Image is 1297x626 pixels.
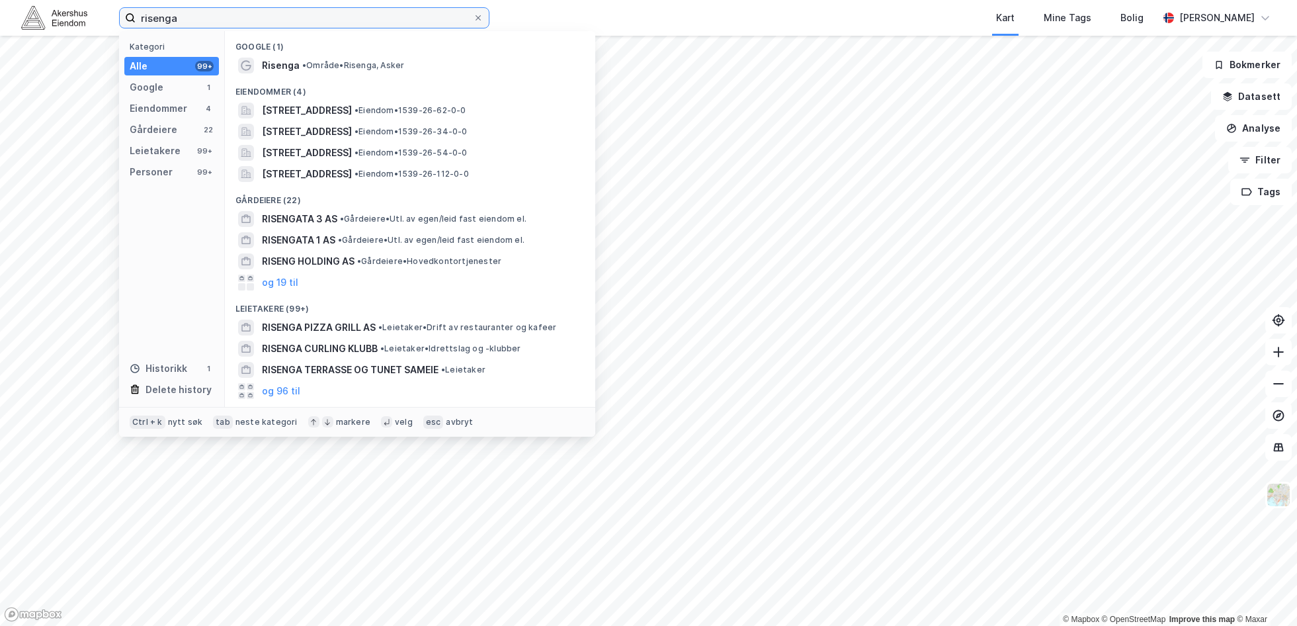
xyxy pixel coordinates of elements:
[1228,147,1292,173] button: Filter
[4,607,62,622] a: Mapbox homepage
[203,82,214,93] div: 1
[262,58,300,73] span: Risenga
[130,361,187,377] div: Historikk
[130,42,219,52] div: Kategori
[225,76,595,100] div: Eiendommer (4)
[380,343,521,354] span: Leietaker • Idrettslag og -klubber
[262,103,352,118] span: [STREET_ADDRESS]
[203,103,214,114] div: 4
[262,383,300,399] button: og 96 til
[1102,615,1166,624] a: OpenStreetMap
[225,185,595,208] div: Gårdeiere (22)
[195,61,214,71] div: 99+
[1231,562,1297,626] iframe: Chat Widget
[262,362,439,378] span: RISENGA TERRASSE OG TUNET SAMEIE
[423,416,444,429] div: esc
[996,10,1015,26] div: Kart
[357,256,361,266] span: •
[1179,10,1255,26] div: [PERSON_NAME]
[446,417,473,427] div: avbryt
[130,79,163,95] div: Google
[1202,52,1292,78] button: Bokmerker
[378,322,382,332] span: •
[262,166,352,182] span: [STREET_ADDRESS]
[203,124,214,135] div: 22
[225,293,595,317] div: Leietakere (99+)
[355,148,468,158] span: Eiendom • 1539-26-54-0-0
[355,148,358,157] span: •
[395,417,413,427] div: velg
[262,232,335,248] span: RISENGATA 1 AS
[1231,562,1297,626] div: Kontrollprogram for chat
[1215,115,1292,142] button: Analyse
[1230,179,1292,205] button: Tags
[340,214,526,224] span: Gårdeiere • Utl. av egen/leid fast eiendom el.
[1120,10,1144,26] div: Bolig
[336,417,370,427] div: markere
[225,31,595,55] div: Google (1)
[262,253,355,269] span: RISENG HOLDING AS
[1266,482,1291,508] img: Z
[262,341,378,357] span: RISENGA CURLING KLUBB
[355,126,468,137] span: Eiendom • 1539-26-34-0-0
[213,416,233,429] div: tab
[338,235,524,246] span: Gårdeiere • Utl. av egen/leid fast eiendom el.
[130,101,187,116] div: Eiendommer
[340,214,344,224] span: •
[1211,83,1292,110] button: Datasett
[1044,10,1091,26] div: Mine Tags
[380,343,384,353] span: •
[130,58,147,74] div: Alle
[1169,615,1235,624] a: Improve this map
[262,145,352,161] span: [STREET_ADDRESS]
[355,105,358,115] span: •
[302,60,404,71] span: Område • Risenga, Asker
[302,60,306,70] span: •
[378,322,556,333] span: Leietaker • Drift av restauranter og kafeer
[195,146,214,156] div: 99+
[262,320,376,335] span: RISENGA PIZZA GRILL AS
[146,382,212,398] div: Delete history
[130,164,173,180] div: Personer
[355,126,358,136] span: •
[225,402,595,425] div: Personer (99+)
[1063,615,1099,624] a: Mapbox
[355,169,358,179] span: •
[130,122,177,138] div: Gårdeiere
[355,105,466,116] span: Eiendom • 1539-26-62-0-0
[355,169,469,179] span: Eiendom • 1539-26-112-0-0
[195,167,214,177] div: 99+
[262,124,352,140] span: [STREET_ADDRESS]
[441,365,445,375] span: •
[203,363,214,374] div: 1
[357,256,501,267] span: Gårdeiere • Hovedkontortjenester
[130,416,165,429] div: Ctrl + k
[136,8,473,28] input: Søk på adresse, matrikkel, gårdeiere, leietakere eller personer
[441,365,485,375] span: Leietaker
[21,6,87,29] img: akershus-eiendom-logo.9091f326c980b4bce74ccdd9f866810c.svg
[262,211,337,227] span: RISENGATA 3 AS
[338,235,342,245] span: •
[130,143,181,159] div: Leietakere
[262,275,298,291] button: og 19 til
[168,417,203,427] div: nytt søk
[235,417,298,427] div: neste kategori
